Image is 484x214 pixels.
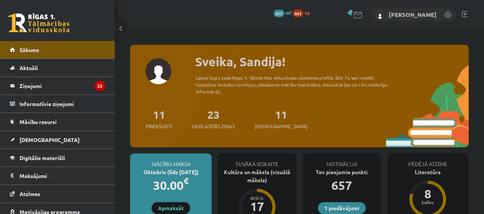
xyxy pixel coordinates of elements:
a: Ziņojumi23 [10,77,105,95]
div: Mācību maksa [130,154,212,168]
a: Informatīvie ziņojumi [10,95,105,113]
legend: Ziņojumi [20,77,105,95]
a: Maksājumi [10,167,105,185]
a: Mācību resursi [10,113,105,131]
span: Priekšmeti [146,123,172,130]
a: 657 mP [274,10,292,16]
div: Motivācija [303,154,381,168]
a: Aktuāli [10,59,105,77]
img: Sandija Šūba [376,11,384,19]
div: Tev pieejamie punkti [303,168,381,176]
div: Kultūra un māksla (vizuālā māksla) [218,168,296,184]
a: Apmaksāt [152,202,190,214]
a: 11[DEMOGRAPHIC_DATA] [255,108,308,130]
a: 11Priekšmeti [146,108,172,130]
a: Atzīmes [10,185,105,203]
legend: Maksājumi [20,167,105,185]
span: Aktuāli [20,64,38,71]
div: balles [416,200,439,204]
div: Atlicis [246,196,269,200]
span: 661 [293,10,303,17]
div: Literatūra [387,168,469,176]
span: Atzīmes [20,190,40,197]
span: € [184,175,189,186]
a: [PERSON_NAME] [389,11,437,18]
a: Rīgas 1. Tālmācības vidusskola [8,13,70,33]
div: 30.00 [130,176,212,194]
span: xp [305,10,310,16]
a: [DEMOGRAPHIC_DATA] [10,131,105,149]
div: Pēdējā atzīme [387,154,469,168]
div: 17 [246,200,269,212]
a: 1 piedāvājumi [318,202,366,214]
a: 23Neizlasītās ziņas [192,108,235,130]
div: 8 [416,188,439,200]
a: Sākums [10,41,105,59]
div: Tuvākā ieskaite [218,154,296,168]
span: [DEMOGRAPHIC_DATA] [255,123,308,130]
a: Digitālie materiāli [10,149,105,167]
div: Oktobris (līdz [DATE]) [130,168,212,176]
i: 23 [95,81,105,91]
div: Laipni lūgts savā Rīgas 1. Tālmācības vidusskolas skolnieka profilā. Šeit Tu vari redzēt tuvojošo... [196,74,399,95]
span: mP [285,10,292,16]
span: Mācību resursi [20,118,57,125]
span: Digitālie materiāli [20,154,65,161]
span: 657 [274,10,284,17]
span: Neizlasītās ziņas [192,123,235,130]
legend: Informatīvie ziņojumi [20,95,105,113]
div: 657 [303,176,381,194]
div: Sveika, Sandija! [195,52,469,71]
span: [DEMOGRAPHIC_DATA] [20,136,80,143]
a: 661 xp [293,10,313,16]
span: Sākums [20,46,39,53]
